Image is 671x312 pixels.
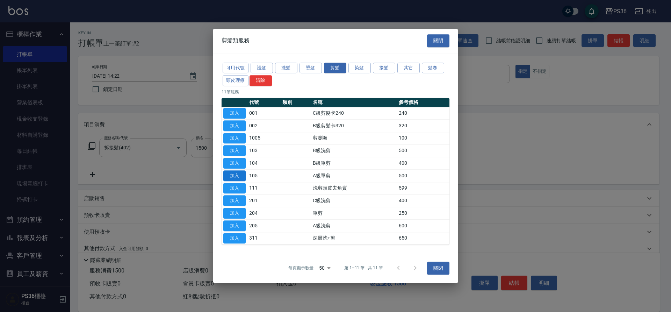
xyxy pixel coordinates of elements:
[223,208,246,219] button: 加入
[397,144,449,157] td: 500
[397,98,449,107] th: 參考價格
[422,63,444,73] button: 髮卷
[275,63,297,73] button: 洗髮
[311,220,397,232] td: A級洗剪
[427,262,449,275] button: 關閉
[397,170,449,182] td: 500
[223,183,246,194] button: 加入
[281,98,311,107] th: 類別
[311,120,397,132] td: B級剪髮卡320
[324,63,346,73] button: 剪髮
[223,158,246,169] button: 加入
[373,63,395,73] button: 接髮
[247,98,281,107] th: 代號
[223,196,246,206] button: 加入
[223,146,246,156] button: 加入
[311,232,397,244] td: 深層洗+剪
[223,108,246,119] button: 加入
[300,63,322,73] button: 燙髮
[223,120,246,131] button: 加入
[247,207,281,220] td: 204
[311,182,397,194] td: 洗剪頭皮去角質
[247,232,281,244] td: 311
[311,107,397,120] td: C級剪髮卡240
[397,182,449,194] td: 599
[311,132,397,144] td: 剪瀏海
[348,63,371,73] button: 染髮
[427,34,449,47] button: 關閉
[247,132,281,144] td: 1005
[223,133,246,144] button: 加入
[223,63,248,73] button: 可用代號
[397,194,449,207] td: 400
[247,220,281,232] td: 205
[223,170,246,181] button: 加入
[247,144,281,157] td: 103
[311,157,397,170] td: B級單剪
[223,220,246,231] button: 加入
[311,170,397,182] td: A級單剪
[222,37,250,44] span: 剪髮類服務
[223,76,248,86] button: 頭皮理療
[397,232,449,244] td: 650
[250,76,272,86] button: 清除
[397,107,449,120] td: 240
[247,170,281,182] td: 105
[223,233,246,244] button: 加入
[222,89,449,95] p: 11 筆服務
[316,259,333,278] div: 50
[288,265,313,271] p: 每頁顯示數量
[247,182,281,194] td: 111
[251,63,273,73] button: 護髮
[247,120,281,132] td: 002
[397,220,449,232] td: 600
[247,194,281,207] td: 201
[247,157,281,170] td: 104
[311,207,397,220] td: 單剪
[311,144,397,157] td: B級洗剪
[397,157,449,170] td: 400
[344,265,383,271] p: 第 1–11 筆 共 11 筆
[311,98,397,107] th: 名稱
[397,63,420,73] button: 其它
[247,107,281,120] td: 001
[397,120,449,132] td: 320
[397,132,449,144] td: 100
[397,207,449,220] td: 250
[311,194,397,207] td: C級洗剪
